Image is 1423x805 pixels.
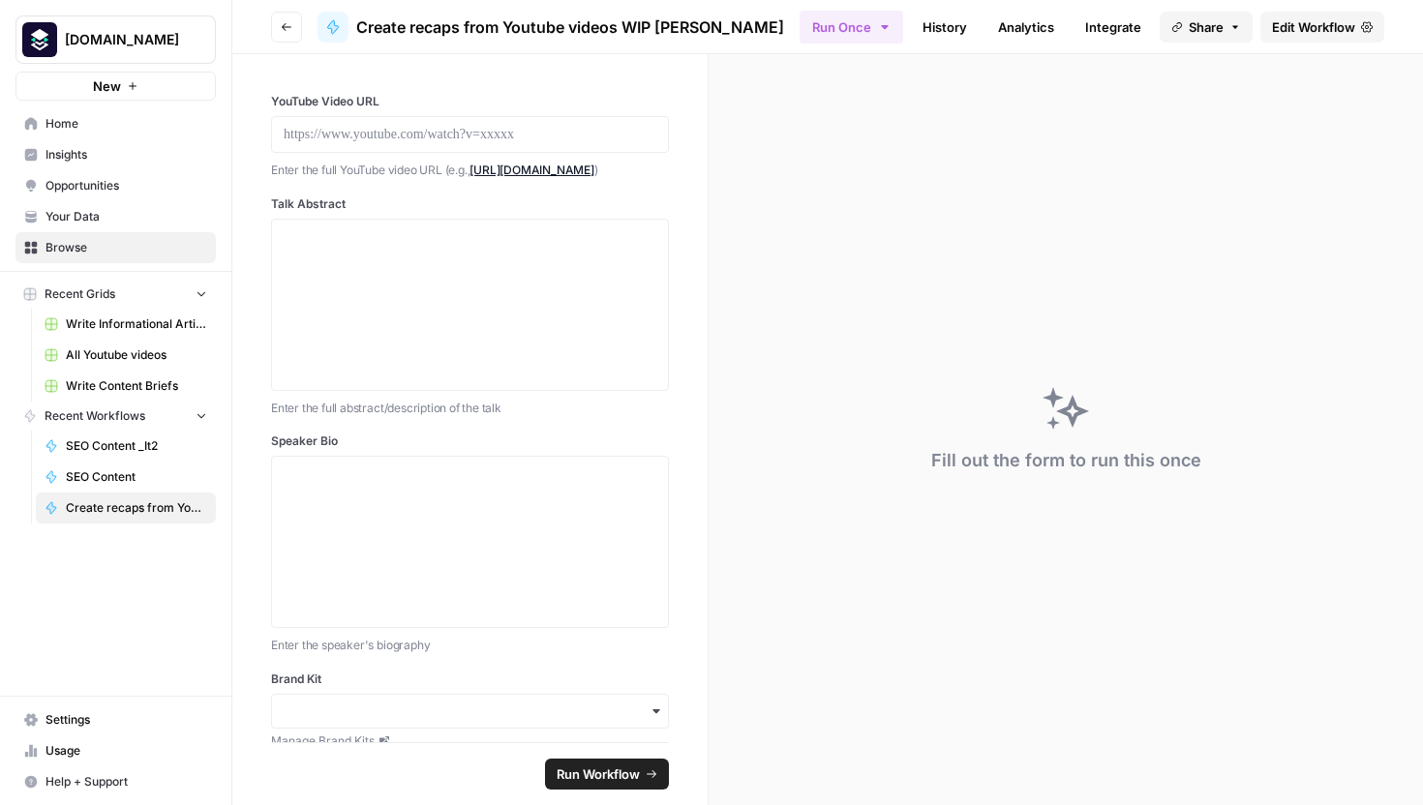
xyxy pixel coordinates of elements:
[36,492,216,523] a: Create recaps from Youtube videos WIP [PERSON_NAME]
[93,76,121,96] span: New
[271,161,669,180] p: Enter the full YouTube video URL (e.g., )
[271,93,669,110] label: YouTube Video URL
[15,402,216,431] button: Recent Workflows
[66,499,207,517] span: Create recaps from Youtube videos WIP [PERSON_NAME]
[15,280,216,309] button: Recent Grids
[45,239,207,256] span: Browse
[15,15,216,64] button: Workspace: Platformengineering.org
[66,437,207,455] span: SEO Content _It2
[911,12,979,43] a: History
[1074,12,1153,43] a: Integrate
[45,773,207,790] span: Help + Support
[15,735,216,766] a: Usage
[271,671,669,688] label: Brand Kit
[1189,17,1224,37] span: Share
[15,704,216,735] a: Settings
[1160,12,1253,43] button: Share
[36,371,216,402] a: Write Content Briefs
[469,163,594,177] a: [URL][DOMAIN_NAME]
[36,462,216,492] a: SEO Content
[931,447,1201,474] div: Fill out the form to run this once
[271,432,669,450] label: Speaker Bio
[15,232,216,263] a: Browse
[66,315,207,333] span: Write Informational Article
[45,711,207,729] span: Settings
[356,15,784,39] span: Create recaps from Youtube videos WIP [PERSON_NAME]
[1260,12,1384,43] a: Edit Workflow
[800,11,903,44] button: Run Once
[36,340,216,371] a: All Youtube videos
[15,766,216,797] button: Help + Support
[36,309,216,340] a: Write Informational Article
[65,30,182,49] span: [DOMAIN_NAME]
[45,208,207,225] span: Your Data
[15,72,216,101] button: New
[45,146,207,164] span: Insights
[45,285,115,303] span: Recent Grids
[15,108,216,139] a: Home
[271,732,669,750] a: Manage Brand Kits
[45,177,207,194] span: Opportunities
[36,431,216,462] a: SEO Content _It2
[271,636,669,655] p: Enter the speaker's biography
[45,407,145,425] span: Recent Workflows
[15,201,216,232] a: Your Data
[66,377,207,395] span: Write Content Briefs
[271,399,669,418] p: Enter the full abstract/description of the talk
[45,742,207,760] span: Usage
[66,346,207,364] span: All Youtube videos
[15,139,216,170] a: Insights
[986,12,1066,43] a: Analytics
[66,468,207,486] span: SEO Content
[1272,17,1355,37] span: Edit Workflow
[45,115,207,133] span: Home
[271,195,669,213] label: Talk Abstract
[318,12,784,43] a: Create recaps from Youtube videos WIP [PERSON_NAME]
[557,764,640,784] span: Run Workflow
[545,759,669,790] button: Run Workflow
[15,170,216,201] a: Opportunities
[22,22,57,57] img: Platformengineering.org Logo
